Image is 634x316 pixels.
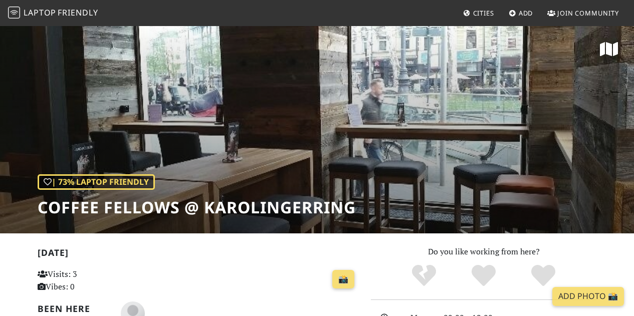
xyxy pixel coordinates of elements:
[394,263,454,288] div: No
[38,268,137,293] p: Visits: 3 Vibes: 0
[459,4,498,22] a: Cities
[8,7,20,19] img: LaptopFriendly
[38,174,155,190] div: | 73% Laptop Friendly
[332,270,354,289] a: 📸
[454,263,514,288] div: Yes
[519,9,533,18] span: Add
[371,245,597,258] p: Do you like working from here?
[513,263,573,288] div: Definitely!
[24,7,56,18] span: Laptop
[8,5,98,22] a: LaptopFriendly LaptopFriendly
[557,9,619,18] span: Join Community
[543,4,623,22] a: Join Community
[473,9,494,18] span: Cities
[58,7,98,18] span: Friendly
[38,198,356,217] h1: Coffee Fellows @ Karolingerring
[505,4,537,22] a: Add
[552,287,624,306] a: Add Photo 📸
[38,303,109,314] h2: Been here
[38,247,359,262] h2: [DATE]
